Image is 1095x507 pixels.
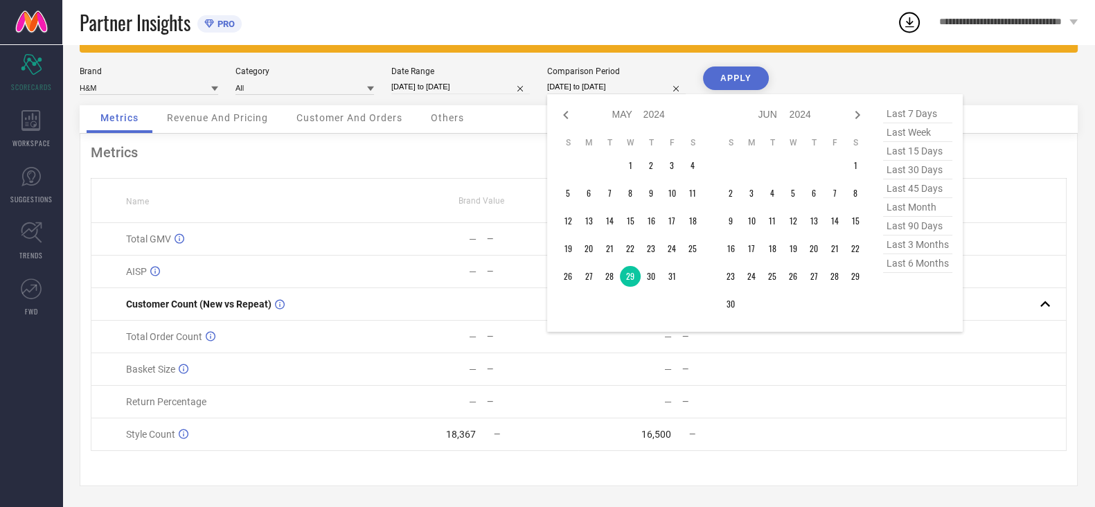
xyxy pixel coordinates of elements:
span: SUGGESTIONS [10,194,53,204]
td: Thu Jun 06 2024 [803,183,824,204]
td: Tue Jun 25 2024 [762,266,783,287]
th: Tuesday [762,137,783,148]
span: last 7 days [883,105,952,123]
td: Fri May 03 2024 [661,155,682,176]
td: Sun Jun 23 2024 [720,266,741,287]
div: — [469,331,477,342]
div: — [682,332,773,341]
th: Sunday [558,137,578,148]
div: — [682,364,773,374]
td: Sun Jun 30 2024 [720,294,741,314]
td: Wed Jun 26 2024 [783,266,803,287]
td: Sun Jun 16 2024 [720,238,741,259]
td: Wed May 22 2024 [620,238,641,259]
td: Fri Jun 07 2024 [824,183,845,204]
th: Saturday [682,137,703,148]
span: Return Percentage [126,396,206,407]
th: Wednesday [620,137,641,148]
td: Tue May 28 2024 [599,266,620,287]
td: Mon May 20 2024 [578,238,599,259]
td: Wed May 29 2024 [620,266,641,287]
td: Wed Jun 12 2024 [783,211,803,231]
button: APPLY [703,66,769,90]
td: Tue Jun 04 2024 [762,183,783,204]
div: — [664,331,672,342]
th: Friday [824,137,845,148]
span: — [494,429,500,439]
div: Open download list [897,10,922,35]
span: Partner Insights [80,8,190,37]
span: last 30 days [883,161,952,179]
div: — [487,364,578,374]
th: Friday [661,137,682,148]
td: Thu Jun 27 2024 [803,266,824,287]
td: Thu May 02 2024 [641,155,661,176]
td: Wed May 15 2024 [620,211,641,231]
td: Fri Jun 14 2024 [824,211,845,231]
div: — [487,267,578,276]
span: WORKSPACE [12,138,51,148]
td: Sun May 05 2024 [558,183,578,204]
span: Brand Value [459,196,504,206]
td: Fri Jun 28 2024 [824,266,845,287]
td: Tue May 21 2024 [599,238,620,259]
span: last 45 days [883,179,952,198]
div: — [664,364,672,375]
td: Mon May 06 2024 [578,183,599,204]
td: Sat Jun 29 2024 [845,266,866,287]
td: Wed Jun 19 2024 [783,238,803,259]
th: Sunday [720,137,741,148]
span: Others [431,112,464,123]
th: Thursday [803,137,824,148]
td: Mon Jun 17 2024 [741,238,762,259]
span: Total GMV [126,233,171,244]
td: Thu May 30 2024 [641,266,661,287]
td: Sat Jun 15 2024 [845,211,866,231]
div: Next month [849,107,866,123]
span: FWD [25,306,38,317]
td: Thu May 23 2024 [641,238,661,259]
span: TRENDS [19,250,43,260]
input: Select date range [391,80,530,94]
span: SCORECARDS [11,82,52,92]
span: last 15 days [883,142,952,161]
div: Date Range [391,66,530,76]
span: last 90 days [883,217,952,235]
div: — [469,266,477,277]
td: Sat May 18 2024 [682,211,703,231]
span: Customer And Orders [296,112,402,123]
td: Thu May 16 2024 [641,211,661,231]
td: Sun May 19 2024 [558,238,578,259]
span: Revenue And Pricing [167,112,268,123]
span: — [689,429,695,439]
div: Category [235,66,374,76]
div: — [469,364,477,375]
div: — [487,332,578,341]
span: Style Count [126,429,175,440]
td: Sun Jun 02 2024 [720,183,741,204]
td: Sat May 11 2024 [682,183,703,204]
span: Basket Size [126,364,175,375]
td: Sat Jun 08 2024 [845,183,866,204]
span: last week [883,123,952,142]
td: Mon Jun 03 2024 [741,183,762,204]
span: AISP [126,266,147,277]
td: Sat May 25 2024 [682,238,703,259]
td: Wed Jun 05 2024 [783,183,803,204]
td: Sat Jun 01 2024 [845,155,866,176]
td: Sat May 04 2024 [682,155,703,176]
td: Tue Jun 11 2024 [762,211,783,231]
div: Metrics [91,144,1067,161]
div: — [469,233,477,244]
th: Tuesday [599,137,620,148]
div: 16,500 [641,429,671,440]
td: Mon May 13 2024 [578,211,599,231]
td: Fri May 17 2024 [661,211,682,231]
span: Name [126,197,149,206]
td: Wed May 01 2024 [620,155,641,176]
div: Comparison Period [547,66,686,76]
td: Tue Jun 18 2024 [762,238,783,259]
td: Tue May 14 2024 [599,211,620,231]
td: Sun May 26 2024 [558,266,578,287]
td: Fri Jun 21 2024 [824,238,845,259]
